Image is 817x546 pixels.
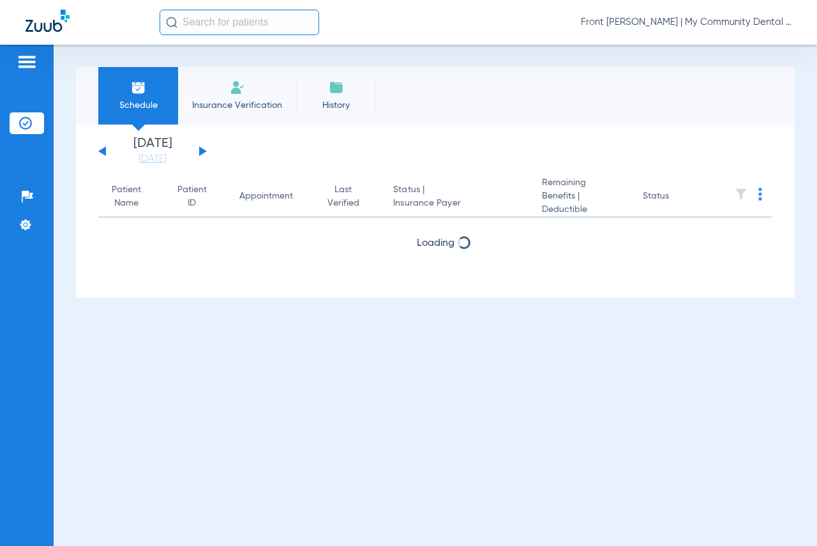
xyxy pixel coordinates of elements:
[758,188,762,201] img: group-dot-blue.svg
[160,10,319,35] input: Search for patients
[109,183,145,210] div: Patient Name
[108,99,169,112] span: Schedule
[17,54,37,70] img: hamburger-icon
[417,272,454,282] span: Loading
[417,238,454,248] span: Loading
[532,176,633,218] th: Remaining Benefits |
[633,176,719,218] th: Status
[114,137,191,165] li: [DATE]
[393,197,521,210] span: Insurance Payer
[326,183,373,210] div: Last Verified
[542,203,622,216] span: Deductible
[230,80,245,95] img: Manual Insurance Verification
[329,80,344,95] img: History
[177,183,219,210] div: Patient ID
[131,80,146,95] img: Schedule
[306,99,366,112] span: History
[166,17,177,28] img: Search Icon
[177,183,207,210] div: Patient ID
[581,16,791,29] span: Front [PERSON_NAME] | My Community Dental Centers
[326,183,362,210] div: Last Verified
[383,176,531,218] th: Status |
[239,190,293,203] div: Appointment
[188,99,287,112] span: Insurance Verification
[109,183,156,210] div: Patient Name
[239,190,305,203] div: Appointment
[114,153,191,165] a: [DATE]
[26,10,70,32] img: Zuub Logo
[735,188,747,201] img: filter.svg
